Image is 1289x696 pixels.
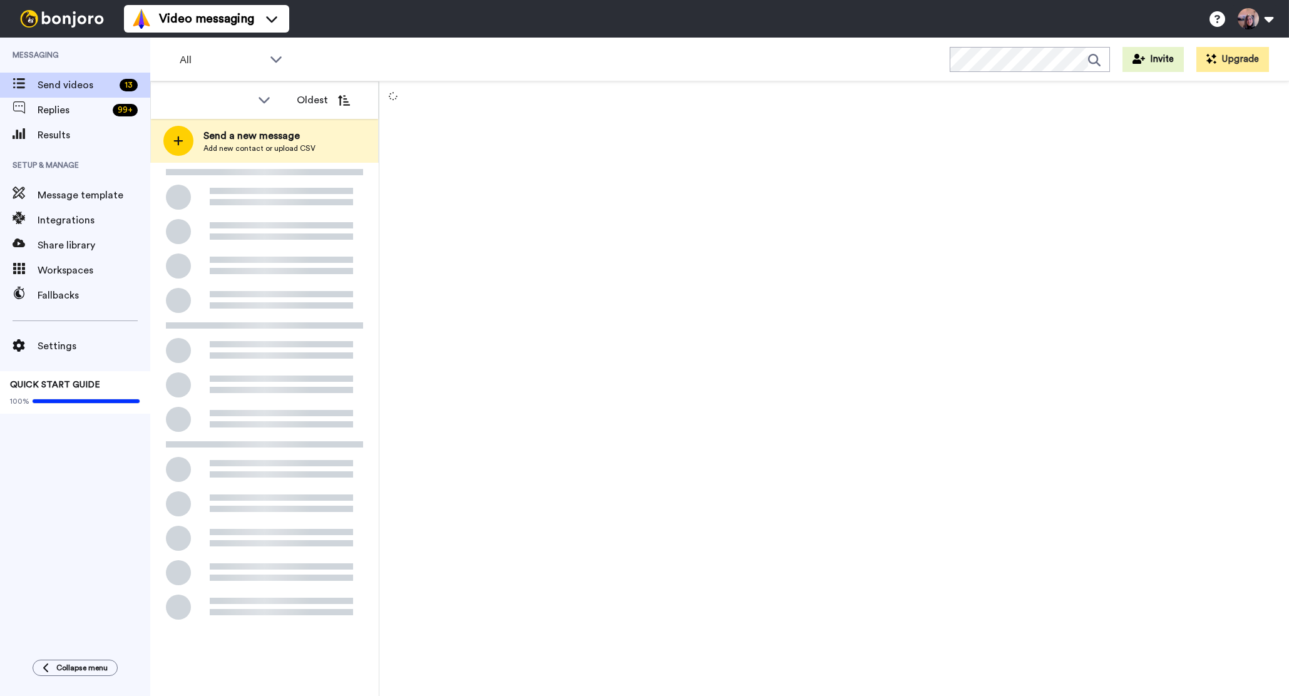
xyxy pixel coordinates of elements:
span: All [180,53,264,68]
span: Message template [38,188,150,203]
span: Settings [38,339,150,354]
span: Replies [38,103,108,118]
span: Results [38,128,150,143]
span: Send videos [38,78,115,93]
div: 99 + [113,104,138,116]
img: bj-logo-header-white.svg [15,10,109,28]
span: Add new contact or upload CSV [203,143,316,153]
span: Collapse menu [56,663,108,673]
button: Oldest [287,88,359,113]
button: Collapse menu [33,660,118,676]
button: Upgrade [1196,47,1269,72]
span: 100% [10,396,29,406]
span: QUICK START GUIDE [10,381,100,389]
span: Video messaging [159,10,254,28]
div: 13 [120,79,138,91]
img: vm-color.svg [131,9,151,29]
span: Send a new message [203,128,316,143]
span: Share library [38,238,150,253]
button: Invite [1122,47,1184,72]
span: Fallbacks [38,288,150,303]
span: Workspaces [38,263,150,278]
span: Integrations [38,213,150,228]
